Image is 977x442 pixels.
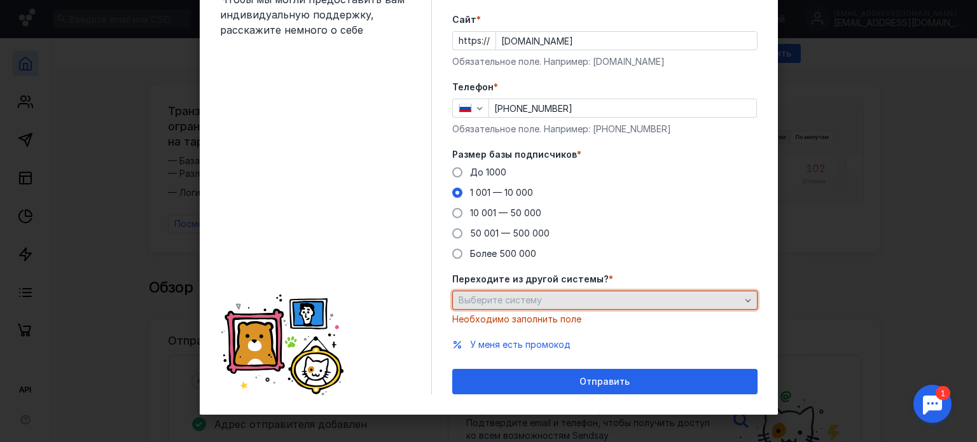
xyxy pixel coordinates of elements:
[470,167,506,177] span: До 1000
[470,338,571,351] button: У меня есть промокод
[579,376,630,387] span: Отправить
[452,291,758,310] button: Выберите систему
[452,369,758,394] button: Отправить
[452,13,476,26] span: Cайт
[452,123,758,135] div: Обязательное поле. Например: [PHONE_NUMBER]
[470,339,571,350] span: У меня есть промокод
[470,228,550,238] span: 50 001 — 500 000
[459,294,542,305] span: Выберите систему
[470,187,533,198] span: 1 001 — 10 000
[29,8,43,22] div: 1
[452,273,609,286] span: Переходите из другой системы?
[452,313,758,326] div: Необходимо заполнить поле
[470,248,536,259] span: Более 500 000
[452,81,494,93] span: Телефон
[452,55,758,68] div: Обязательное поле. Например: [DOMAIN_NAME]
[452,148,577,161] span: Размер базы подписчиков
[470,207,541,218] span: 10 001 — 50 000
